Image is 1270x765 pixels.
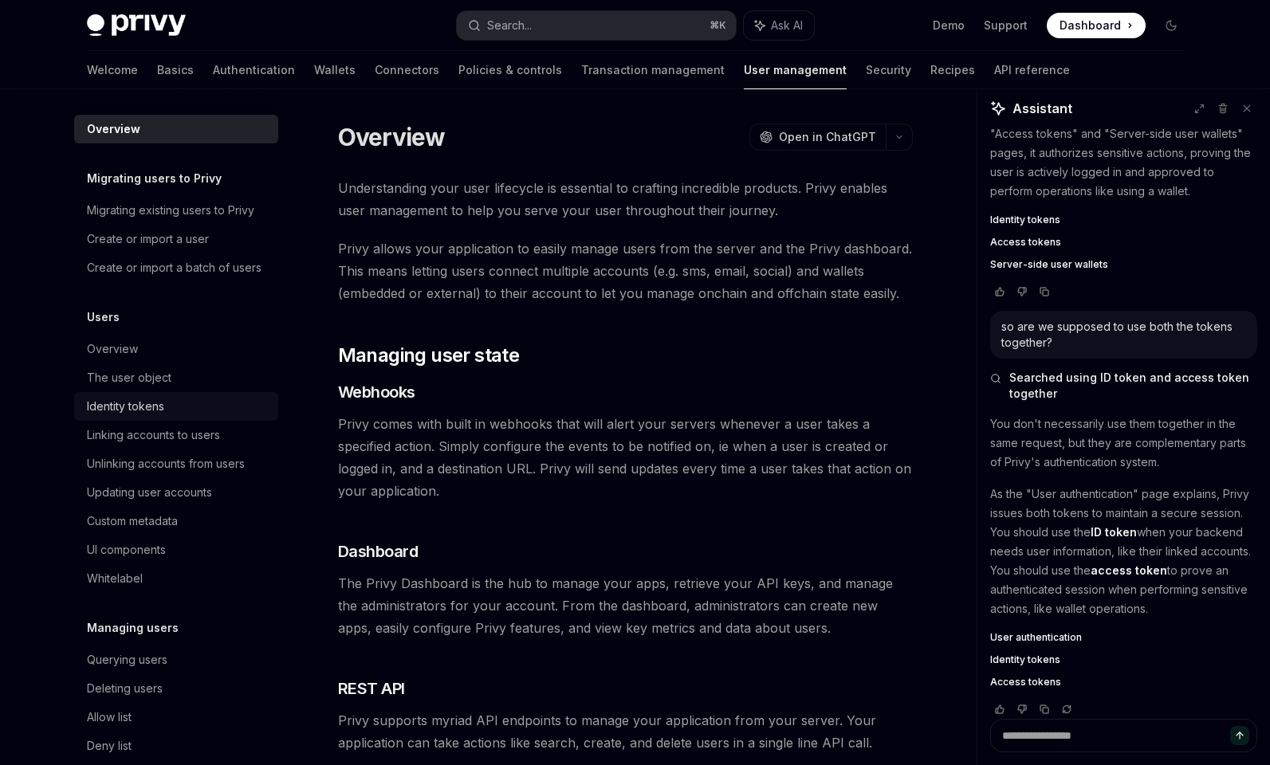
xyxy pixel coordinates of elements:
[375,51,439,89] a: Connectors
[338,540,419,563] span: Dashboard
[74,645,278,674] a: Querying users
[1230,726,1249,745] button: Send message
[710,19,726,32] span: ⌘ K
[157,51,194,89] a: Basics
[866,51,911,89] a: Security
[74,115,278,143] a: Overview
[314,51,356,89] a: Wallets
[1012,99,1072,118] span: Assistant
[990,414,1257,472] p: You don't necessarily use them together in the same request, but they are complementary parts of ...
[213,51,295,89] a: Authentication
[1158,13,1184,38] button: Toggle dark mode
[74,507,278,535] a: Custom metadata
[338,177,913,222] span: Understanding your user lifecycle is essential to crafting incredible products. Privy enables use...
[338,343,520,368] span: Managing user state
[87,120,140,139] div: Overview
[990,214,1060,226] span: Identity tokens
[771,18,803,33] span: Ask AI
[990,236,1257,249] a: Access tokens
[87,483,212,502] div: Updating user accounts
[87,368,171,387] div: The user object
[990,214,1257,226] a: Identity tokens
[74,392,278,421] a: Identity tokens
[1091,525,1137,539] strong: ID token
[87,308,120,327] h5: Users
[87,426,220,445] div: Linking accounts to users
[930,51,975,89] a: Recipes
[990,676,1257,688] a: Access tokens
[74,196,278,225] a: Migrating existing users to Privy
[990,676,1061,688] span: Access tokens
[990,653,1060,666] span: Identity tokens
[87,229,209,249] div: Create or import a user
[994,51,1070,89] a: API reference
[990,370,1257,402] button: Searched using ID token and access token together
[990,258,1257,271] a: Server-side user wallets
[1009,370,1257,402] span: Searched using ID token and access token together
[87,51,138,89] a: Welcome
[87,14,186,37] img: dark logo
[87,540,166,559] div: UI components
[74,674,278,703] a: Deleting users
[990,653,1257,666] a: Identity tokens
[87,454,245,473] div: Unlinking accounts from users
[779,129,876,145] span: Open in ChatGPT
[1060,18,1121,33] span: Dashboard
[87,169,222,188] h5: Migrating users to Privy
[87,650,167,669] div: Querying users
[990,86,1257,201] p: An access token, however, is used to represent an authenticated session. As detailed on the "Acce...
[74,535,278,564] a: UI components
[338,237,913,304] span: Privy allows your application to easily manage users from the server and the Privy dashboard. Thi...
[74,363,278,392] a: The user object
[74,732,278,760] a: Deny list
[1091,563,1167,577] strong: access token
[990,258,1108,271] span: Server-side user wallets
[338,381,415,403] span: Webhooks
[74,564,278,593] a: Whitelabel
[1047,13,1146,38] a: Dashboard
[338,572,913,639] span: The Privy Dashboard is the hub to manage your apps, retrieve your API keys, and manage the admini...
[87,736,132,755] div: Deny list
[87,201,254,220] div: Migrating existing users to Privy
[87,708,132,727] div: Allow list
[338,413,913,502] span: Privy comes with built in webhooks that will alert your servers whenever a user takes a specified...
[74,703,278,732] a: Allow list
[744,11,814,40] button: Ask AI
[74,335,278,363] a: Overview
[74,225,278,253] a: Create or import a user
[87,258,261,277] div: Create or import a batch of users
[990,484,1257,618] p: As the "User authentication" page explains, Privy issues both tokens to maintain a secure session...
[87,397,164,416] div: Identity tokens
[990,631,1082,644] span: User authentication
[933,18,965,33] a: Demo
[487,16,532,35] div: Search...
[457,11,736,40] button: Search...⌘K
[87,618,179,637] h5: Managing users
[458,51,562,89] a: Policies & controls
[338,123,446,151] h1: Overview
[744,51,847,89] a: User management
[87,679,163,698] div: Deleting users
[74,421,278,449] a: Linking accounts to users
[87,569,143,588] div: Whitelabel
[984,18,1028,33] a: Support
[990,631,1257,644] a: User authentication
[87,512,178,531] div: Custom metadata
[338,709,913,754] span: Privy supports myriad API endpoints to manage your application from your server. Your application...
[1001,319,1246,351] div: so are we supposed to use both the tokens together?
[74,449,278,478] a: Unlinking accounts from users
[87,339,138,359] div: Overview
[74,478,278,507] a: Updating user accounts
[338,677,405,700] span: REST API
[990,236,1061,249] span: Access tokens
[74,253,278,282] a: Create or import a batch of users
[581,51,725,89] a: Transaction management
[749,124,886,151] button: Open in ChatGPT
